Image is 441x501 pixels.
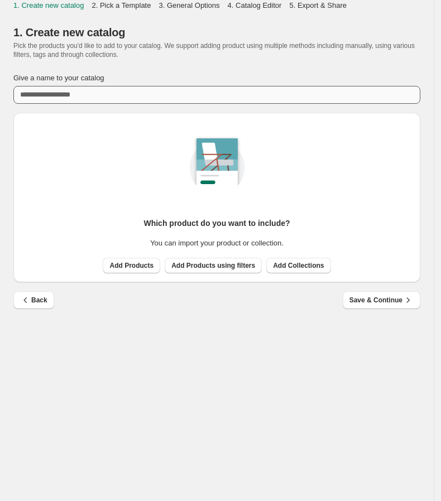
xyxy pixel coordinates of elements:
button: Add Collections [266,258,330,273]
span: Pick the products you'd like to add to your catalog. We support adding product using multiple met... [13,42,415,59]
span: Add Products using filters [171,261,255,270]
img: createCatalogImage [186,122,248,205]
button: Add Products using filters [165,258,262,273]
span: Save & Continue [349,295,414,306]
span: 5. Export & Share [289,1,347,9]
p: You can import your product or collection. [150,238,284,249]
span: Add Collections [273,261,324,270]
h2: Which product do you want to include? [143,218,290,229]
span: 3. General Options [159,1,219,9]
span: 2. Pick a Template [92,1,151,9]
span: 1. Create new catalog [13,26,125,38]
span: 1. Create new catalog [13,1,84,9]
span: Add Products [109,261,154,270]
span: Back [20,295,47,306]
span: Give a name to your catalog [13,74,104,82]
button: Back [13,291,54,309]
button: Add Products [103,258,160,273]
button: Save & Continue [343,291,420,309]
span: 4. Catalog Editor [228,1,282,9]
